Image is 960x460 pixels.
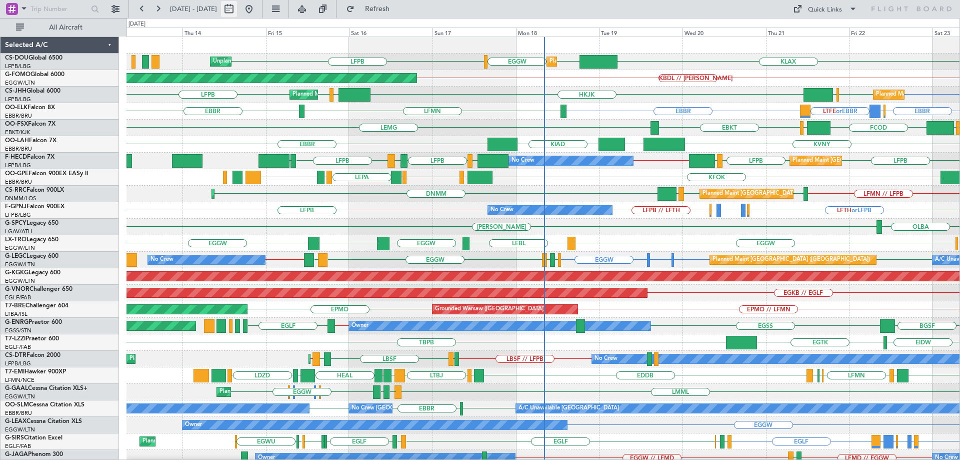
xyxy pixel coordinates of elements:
[213,54,377,69] div: Unplanned Maint [GEOGRAPHIC_DATA] ([GEOGRAPHIC_DATA])
[266,28,349,37] div: Fri 15
[5,211,31,219] a: LFPB/LBG
[5,402,84,408] a: OO-SLMCessna Citation XLS
[5,145,32,153] a: EBBR/BRU
[5,393,35,400] a: EGGW/LTN
[432,28,516,37] div: Sun 17
[5,154,27,160] span: F-HECD
[142,434,300,449] div: Planned Maint [GEOGRAPHIC_DATA] ([GEOGRAPHIC_DATA])
[5,385,87,391] a: G-GAALCessna Citation XLS+
[5,220,58,226] a: G-SPCYLegacy 650
[5,129,30,136] a: EBKT/KJK
[5,286,72,292] a: G-VNORChallenger 650
[5,171,88,177] a: OO-GPEFalcon 900EX EASy II
[5,72,64,78] a: G-FOMOGlobal 6000
[5,303,25,309] span: T7-BRE
[5,237,26,243] span: LX-TRO
[5,352,60,358] a: CS-DTRFalcon 2000
[5,261,35,268] a: EGGW/LTN
[5,402,29,408] span: OO-SLM
[5,171,28,177] span: OO-GPE
[792,153,950,168] div: Planned Maint [GEOGRAPHIC_DATA] ([GEOGRAPHIC_DATA])
[5,55,62,61] a: CS-DOUGlobal 6500
[549,54,707,69] div: Planned Maint [GEOGRAPHIC_DATA] ([GEOGRAPHIC_DATA])
[5,96,31,103] a: LFPB/LBG
[5,88,60,94] a: CS-JHHGlobal 6000
[5,418,26,424] span: G-LEAX
[5,228,32,235] a: LGAV/ATH
[150,252,173,267] div: No Crew
[5,105,27,111] span: OO-ELK
[5,426,35,433] a: EGGW/LTN
[5,435,24,441] span: G-SIRS
[5,409,32,417] a: EBBR/BRU
[185,417,202,432] div: Owner
[5,303,68,309] a: T7-BREChallenger 604
[5,138,56,144] a: OO-LAHFalcon 7X
[5,435,62,441] a: G-SIRSCitation Excel
[5,270,28,276] span: G-KGKG
[5,178,32,186] a: EBBR/BRU
[5,154,54,160] a: F-HECDFalcon 7X
[5,187,26,193] span: CS-RRC
[11,20,108,36] button: All Aircraft
[5,369,66,375] a: T7-EMIHawker 900XP
[5,138,29,144] span: OO-LAH
[341,1,401,17] button: Refresh
[788,1,862,17] button: Quick Links
[128,20,145,29] div: [DATE]
[5,237,58,243] a: LX-TROLegacy 650
[292,87,450,102] div: Planned Maint [GEOGRAPHIC_DATA] ([GEOGRAPHIC_DATA])
[5,79,35,87] a: EGGW/LTN
[5,270,60,276] a: G-KGKGLegacy 600
[5,204,64,210] a: F-GPNJFalcon 900EX
[30,2,88,17] input: Trip Number
[5,294,31,301] a: EGLF/FAB
[349,28,432,37] div: Sat 16
[5,112,32,120] a: EBBR/BRU
[219,384,256,399] div: Planned Maint
[99,28,182,37] div: Wed 13
[351,318,368,333] div: Owner
[5,451,28,457] span: G-JAGA
[808,5,842,15] div: Quick Links
[5,63,31,70] a: LFPB/LBG
[5,310,27,318] a: LTBA/ISL
[5,352,26,358] span: CS-DTR
[5,343,31,351] a: EGLF/FAB
[5,253,58,259] a: G-LEGCLegacy 600
[129,351,180,366] div: Planned Maint Sofia
[5,121,55,127] a: OO-FSXFalcon 7X
[5,336,59,342] a: T7-LZZIPraetor 600
[5,187,64,193] a: CS-RRCFalcon 900LX
[5,72,30,78] span: G-FOMO
[702,186,860,201] div: Planned Maint [GEOGRAPHIC_DATA] ([GEOGRAPHIC_DATA])
[5,360,31,367] a: LFPB/LBG
[682,28,766,37] div: Wed 20
[356,6,398,13] span: Refresh
[5,204,26,210] span: F-GPNJ
[5,195,36,202] a: DNMM/LOS
[5,327,31,334] a: EGSS/STN
[712,252,870,267] div: Planned Maint [GEOGRAPHIC_DATA] ([GEOGRAPHIC_DATA])
[5,55,28,61] span: CS-DOU
[490,203,513,218] div: No Crew
[5,442,31,450] a: EGLF/FAB
[599,28,682,37] div: Tue 19
[351,401,519,416] div: No Crew [GEOGRAPHIC_DATA] ([GEOGRAPHIC_DATA] National)
[5,286,29,292] span: G-VNOR
[5,244,35,252] a: EGGW/LTN
[849,28,932,37] div: Fri 22
[5,88,26,94] span: CS-JHH
[5,451,63,457] a: G-JAGAPhenom 300
[5,277,35,285] a: EGGW/LTN
[5,319,28,325] span: G-ENRG
[5,376,34,384] a: LFMN/NCE
[435,302,545,317] div: Grounded Warsaw ([GEOGRAPHIC_DATA])
[518,401,619,416] div: A/C Unavailable [GEOGRAPHIC_DATA]
[5,418,82,424] a: G-LEAXCessna Citation XLS
[594,351,617,366] div: No Crew
[5,162,31,169] a: LFPB/LBG
[5,369,24,375] span: T7-EMI
[5,105,55,111] a: OO-ELKFalcon 8X
[516,28,599,37] div: Mon 18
